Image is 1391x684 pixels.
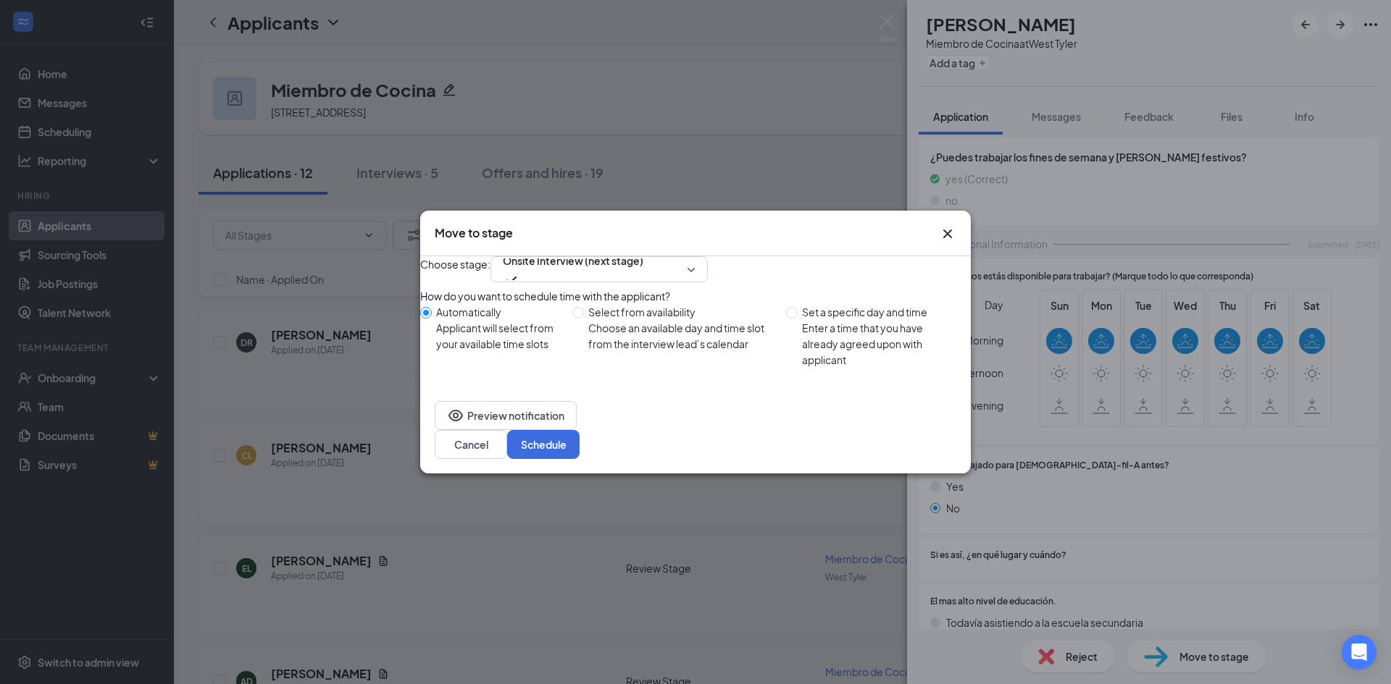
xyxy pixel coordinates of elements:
[939,225,956,242] svg: Cross
[503,250,643,271] span: Onsite Interview (next stage)
[939,225,956,242] button: Close
[503,271,520,289] svg: Checkmark
[420,288,971,304] div: How do you want to schedule time with the applicant?
[447,407,464,424] svg: Eye
[436,320,561,352] div: Applicant will select from your available time slots
[1342,635,1377,670] div: Open Intercom Messenger
[435,401,577,430] button: EyePreview notification
[436,304,561,320] div: Automatically
[507,430,580,459] button: Schedule
[435,430,507,459] button: Cancel
[420,256,490,282] span: Choose stage:
[435,225,513,241] h3: Move to stage
[588,320,774,352] div: Choose an available day and time slot from the interview lead’s calendar
[802,304,959,320] div: Set a specific day and time
[588,304,774,320] div: Select from availability
[802,320,959,368] div: Enter a time that you have already agreed upon with applicant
